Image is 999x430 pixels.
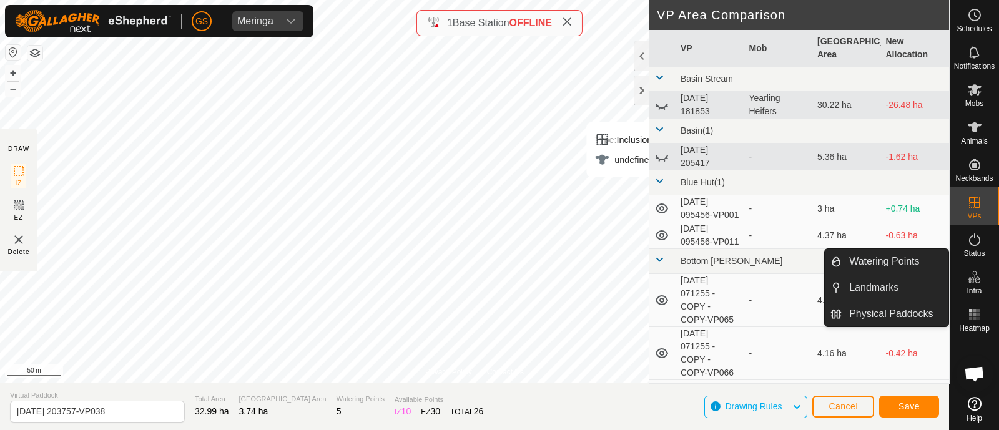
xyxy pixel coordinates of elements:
[725,401,782,411] span: Drawing Rules
[676,30,744,67] th: VP
[421,405,440,418] div: EZ
[239,394,327,404] span: [GEOGRAPHIC_DATA] Area
[849,254,919,269] span: Watering Points
[425,366,472,378] a: Privacy Policy
[681,125,713,135] span: Basin(1)
[749,150,808,164] div: -
[395,394,483,405] span: Available Points
[842,249,948,274] a: Watering Points
[453,17,509,28] span: Base Station
[812,396,874,418] button: Cancel
[14,213,24,222] span: EZ
[961,137,988,145] span: Animals
[6,82,21,97] button: –
[881,30,950,67] th: New Allocation
[956,355,993,393] div: Open chat
[967,212,981,220] span: VPs
[681,74,733,84] span: Basin Stream
[812,195,881,222] td: 3 ha
[676,195,744,222] td: [DATE] 095456-VP001
[11,232,26,247] img: VP
[881,327,950,380] td: -0.42 ha
[594,152,683,167] div: undefined Animal
[676,144,744,170] td: [DATE] 205417
[959,325,990,332] span: Heatmap
[812,327,881,380] td: 4.16 ha
[842,301,948,326] a: Physical Paddocks
[676,327,744,380] td: [DATE] 071255 - COPY - COPY-VP066
[744,30,813,67] th: Mob
[849,280,898,295] span: Landmarks
[195,394,229,404] span: Total Area
[812,274,881,327] td: 4.16 ha
[594,132,683,147] div: Inclusion Zone
[681,256,782,266] span: Bottom [PERSON_NAME]
[825,249,948,274] li: Watering Points
[881,144,950,170] td: -1.62 ha
[749,294,808,307] div: -
[881,195,950,222] td: +0.74 ha
[957,25,992,32] span: Schedules
[967,414,982,422] span: Help
[450,405,483,418] div: TOTAL
[842,275,948,300] a: Landmarks
[954,62,995,70] span: Notifications
[829,401,858,411] span: Cancel
[395,405,411,418] div: IZ
[749,92,808,118] div: Yearling Heifers
[278,11,303,31] div: dropdown trigger
[337,406,342,416] span: 5
[6,45,21,60] button: Reset Map
[6,66,21,81] button: +
[401,406,411,416] span: 10
[195,15,208,28] span: GS
[963,250,985,257] span: Status
[8,247,30,257] span: Delete
[474,406,484,416] span: 26
[681,177,725,187] span: Blue Hut(1)
[676,92,744,119] td: [DATE] 181853
[812,222,881,249] td: 4.37 ha
[447,17,453,28] span: 1
[15,10,171,32] img: Gallagher Logo
[232,11,278,31] span: Meringa
[487,366,524,378] a: Contact Us
[965,100,983,107] span: Mobs
[849,306,933,321] span: Physical Paddocks
[749,229,808,242] div: -
[431,406,441,416] span: 30
[676,274,744,327] td: [DATE] 071255 - COPY - COPY-VP065
[749,347,808,360] div: -
[967,287,982,295] span: Infra
[898,401,920,411] span: Save
[509,17,552,28] span: OFFLINE
[812,30,881,67] th: [GEOGRAPHIC_DATA] Area
[239,406,268,416] span: 3.74 ha
[812,144,881,170] td: 5.36 ha
[8,144,29,154] div: DRAW
[881,222,950,249] td: -0.63 ha
[337,394,385,404] span: Watering Points
[879,396,939,418] button: Save
[237,16,273,26] div: Meringa
[825,275,948,300] li: Landmarks
[881,92,950,119] td: -26.48 ha
[950,392,999,427] a: Help
[657,7,949,22] h2: VP Area Comparison
[825,301,948,326] li: Physical Paddocks
[27,46,42,61] button: Map Layers
[676,222,744,249] td: [DATE] 095456-VP011
[10,390,185,401] span: Virtual Paddock
[955,175,993,182] span: Neckbands
[195,406,229,416] span: 32.99 ha
[749,202,808,215] div: -
[16,178,22,188] span: IZ
[812,92,881,119] td: 30.22 ha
